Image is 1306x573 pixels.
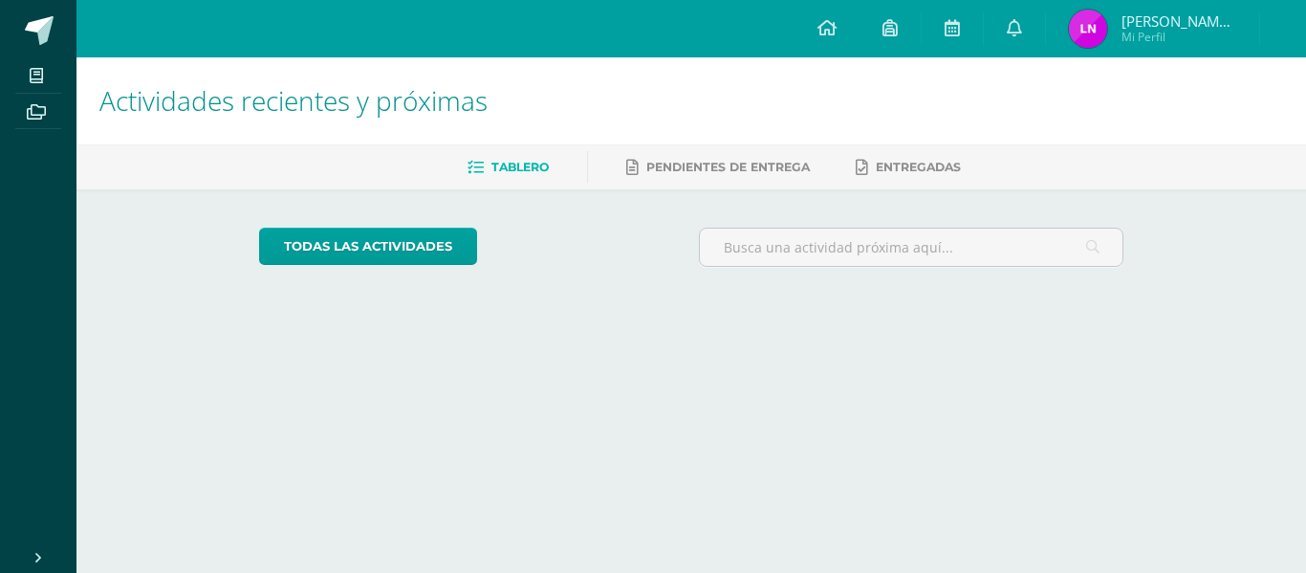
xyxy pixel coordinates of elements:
[856,152,961,183] a: Entregadas
[1121,29,1236,45] span: Mi Perfil
[259,228,477,265] a: todas las Actividades
[491,160,549,174] span: Tablero
[646,160,810,174] span: Pendientes de entrega
[700,229,1123,266] input: Busca una actividad próxima aquí...
[1069,10,1107,48] img: e84ff96083d19a5ea60a84cfaf8d351f.png
[626,152,810,183] a: Pendientes de entrega
[99,82,488,119] span: Actividades recientes y próximas
[876,160,961,174] span: Entregadas
[1121,11,1236,31] span: [PERSON_NAME] [PERSON_NAME]
[468,152,549,183] a: Tablero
